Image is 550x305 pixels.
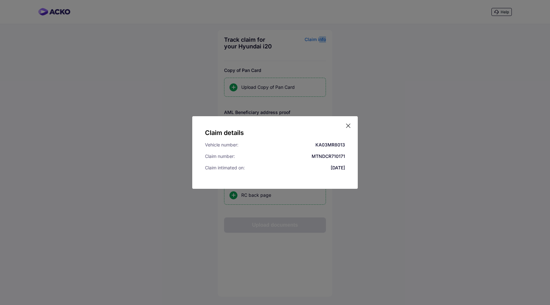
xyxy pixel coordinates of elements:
div: Claim number: [205,153,235,160]
div: [DATE] [331,165,345,171]
div: Vehicle number: [205,142,238,148]
div: Claim intimated on: [205,165,245,171]
div: KA03MR8013 [315,142,345,148]
h5: Claim details [205,129,345,137]
div: MTNDCR710171 [312,153,345,160]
